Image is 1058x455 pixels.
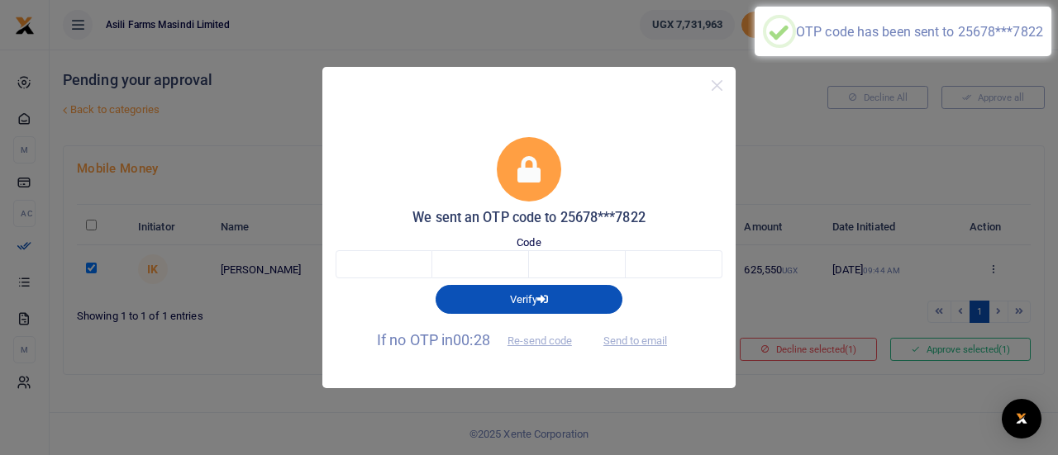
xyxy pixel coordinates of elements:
[436,285,622,313] button: Verify
[453,331,490,348] span: 00:28
[1002,399,1041,438] div: Open Intercom Messenger
[517,235,541,251] label: Code
[705,73,729,97] button: Close
[336,210,722,226] h5: We sent an OTP code to 25678***7822
[796,24,1043,40] div: OTP code has been sent to 25678***7822
[377,331,586,348] span: If no OTP in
